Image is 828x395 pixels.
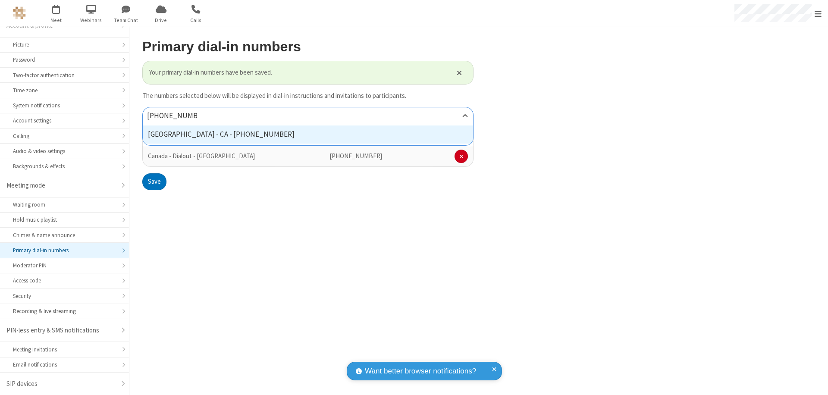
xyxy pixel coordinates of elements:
div: SIP devices [6,379,116,389]
div: Primary dial-in numbers [13,246,116,254]
span: Your primary dial-in numbers have been saved. [149,68,446,78]
div: Recording & live streaming [13,307,116,315]
span: Meet [40,16,72,24]
div: Account settings [13,116,116,125]
div: Hold music playlist [13,216,116,224]
div: Access code [13,276,116,285]
div: Time zone [13,86,116,94]
div: Audio & video settings [13,147,116,155]
td: Canada - Dialout - [GEOGRAPHIC_DATA] [142,146,275,166]
span: Webinars [75,16,107,24]
button: Close alert [452,66,467,79]
span: Want better browser notifications? [365,366,476,377]
span: [PHONE_NUMBER] [329,152,382,160]
button: Save [142,173,166,191]
div: Waiting room [13,201,116,209]
h2: Primary dial-in numbers [142,39,474,54]
div: PIN-less entry & SMS notifications [6,326,116,335]
div: Email notifications [13,361,116,369]
div: Backgrounds & effects [13,162,116,170]
div: Calling [13,132,116,140]
div: Picture [13,41,116,49]
div: Two-factor authentication [13,71,116,79]
div: Security [13,292,116,300]
div: Meeting Invitations [13,345,116,354]
p: The numbers selected below will be displayed in dial-in instructions and invitations to participa... [142,91,474,101]
div: Moderator PIN [13,261,116,270]
span: Drive [145,16,177,24]
div: Meeting mode [6,181,116,191]
span: [GEOGRAPHIC_DATA] - CA - [PHONE_NUMBER] [148,129,295,139]
img: QA Selenium DO NOT DELETE OR CHANGE [13,6,26,19]
div: Chimes & name announce [13,231,116,239]
div: Password [13,56,116,64]
span: Team Chat [110,16,142,24]
span: Calls [180,16,212,24]
div: System notifications [13,101,116,110]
